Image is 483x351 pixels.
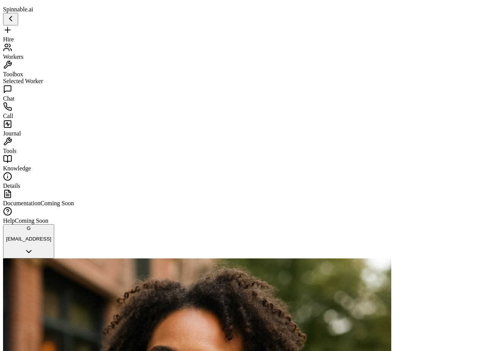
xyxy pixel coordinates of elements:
[3,165,31,172] span: Knowledge
[3,78,480,85] div: Selected Worker
[3,130,21,137] span: Journal
[3,54,24,60] span: Workers
[3,6,33,13] span: Spinnable
[15,217,48,224] span: Coming Soon
[3,113,13,119] span: Call
[3,183,20,189] span: Details
[41,200,74,206] span: Coming Soon
[27,225,30,231] span: G
[3,224,54,258] button: G[EMAIL_ADDRESS]
[3,200,41,206] span: Documentation
[27,6,33,13] span: .ai
[6,236,51,242] p: [EMAIL_ADDRESS]
[3,71,23,77] span: Toolbox
[3,95,14,102] span: Chat
[3,217,15,224] span: Help
[3,36,14,42] span: Hire
[3,148,16,154] span: Tools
